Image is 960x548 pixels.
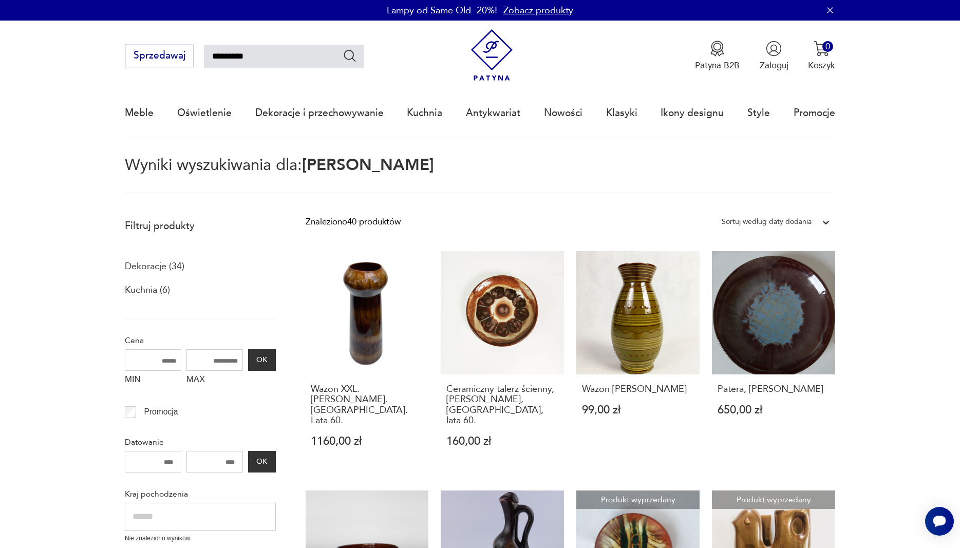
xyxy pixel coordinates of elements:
p: Promocja [144,405,178,419]
a: Kuchnia [407,89,442,137]
p: Cena [125,334,276,347]
img: Ikona medalu [709,41,725,56]
a: Meble [125,89,154,137]
div: Sortuj według daty dodania [722,215,812,229]
p: Filtruj produkty [125,219,276,233]
p: 1160,00 zł [311,436,423,447]
button: Sprzedawaj [125,45,194,67]
div: 0 [822,41,833,52]
p: Wyniki wyszukiwania dla: [125,158,835,193]
p: 99,00 zł [582,405,694,415]
a: Antykwariat [466,89,520,137]
button: OK [248,349,276,371]
a: Nowości [544,89,582,137]
p: Patyna B2B [695,60,740,71]
a: Zobacz produkty [503,4,573,17]
button: Szukaj [343,48,357,63]
a: Sprzedawaj [125,52,194,61]
a: Ceramiczny talerz ścienny, Łysa Góra, Polska, lata 60.Ceramiczny talerz ścienny, [PERSON_NAME], [... [441,251,564,471]
img: Ikonka użytkownika [766,41,782,56]
h3: Patera, [PERSON_NAME] [718,384,830,394]
a: Dekoracje (34) [125,258,184,275]
p: Lampy od Same Old -20%! [387,4,497,17]
h3: Ceramiczny talerz ścienny, [PERSON_NAME], [GEOGRAPHIC_DATA], lata 60. [446,384,558,426]
label: MIN [125,371,181,390]
p: Datowanie [125,436,276,449]
p: Zaloguj [760,60,788,71]
a: Kuchnia (6) [125,281,170,299]
h3: Wazon XXL. [PERSON_NAME]. [GEOGRAPHIC_DATA]. Lata 60. [311,384,423,426]
label: MAX [186,371,243,390]
img: Patyna - sklep z meblami i dekoracjami vintage [466,29,518,81]
p: Kraj pochodzenia [125,487,276,501]
a: Promocje [794,89,835,137]
a: Dekoracje i przechowywanie [255,89,384,137]
a: Ikona medaluPatyna B2B [695,41,740,71]
a: Patera, Łysa GóraPatera, [PERSON_NAME]650,00 zł [712,251,835,471]
button: Zaloguj [760,41,788,71]
a: Klasyki [606,89,637,137]
img: Ikona koszyka [814,41,830,56]
span: [PERSON_NAME] [302,154,434,176]
a: Oświetlenie [177,89,232,137]
button: OK [248,451,276,473]
p: Nie znaleziono wyników [125,534,276,543]
button: Patyna B2B [695,41,740,71]
p: 650,00 zł [718,405,830,415]
a: Wazon XXL. Łysa Góra. Polska. Lata 60.Wazon XXL. [PERSON_NAME]. [GEOGRAPHIC_DATA]. Lata 60.1160,0... [306,251,429,471]
a: Ikony designu [661,89,724,137]
h3: Wazon [PERSON_NAME] [582,384,694,394]
iframe: Smartsupp widget button [925,507,954,536]
a: Wazon Łysa GóraWazon [PERSON_NAME]99,00 zł [576,251,700,471]
div: Znaleziono 40 produktów [306,215,401,229]
p: 160,00 zł [446,436,558,447]
button: 0Koszyk [808,41,835,71]
a: Style [747,89,770,137]
p: Koszyk [808,60,835,71]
